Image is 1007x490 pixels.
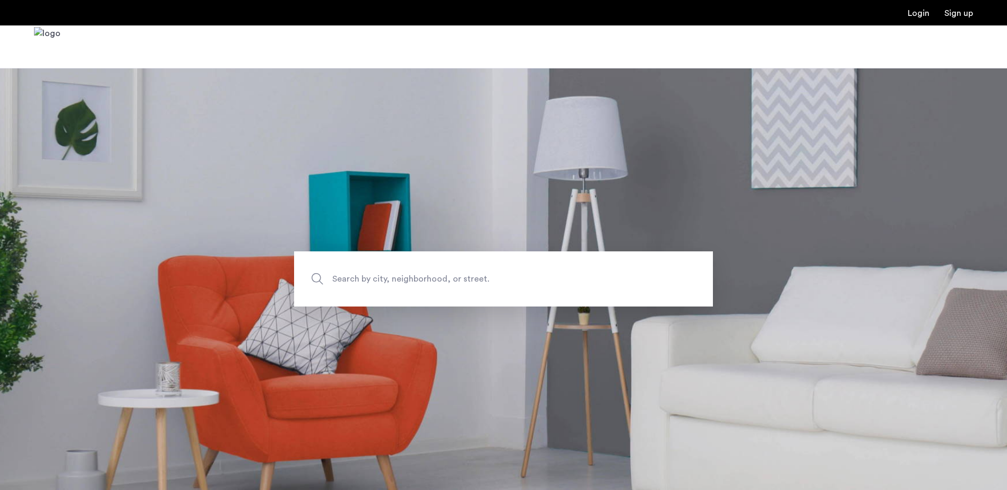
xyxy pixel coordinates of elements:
[34,27,61,67] img: logo
[34,27,61,67] a: Cazamio Logo
[294,251,713,307] input: Apartment Search
[944,9,973,17] a: Registration
[908,9,929,17] a: Login
[332,272,625,286] span: Search by city, neighborhood, or street.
